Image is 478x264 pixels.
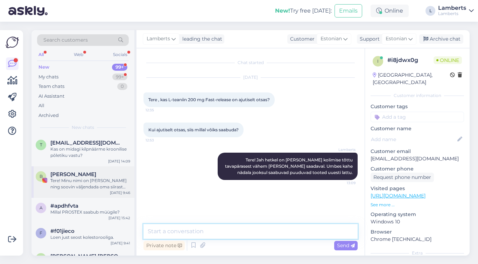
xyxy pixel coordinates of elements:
[337,242,355,249] span: Send
[50,140,123,146] span: tiina.pahk@mail.ee
[40,142,42,147] span: t
[40,230,42,236] span: f
[371,202,464,208] p: See more ...
[112,74,127,81] div: 99+
[38,93,64,100] div: AI Assistant
[148,97,270,102] span: Tere , kas L-teaniin 200 mg Fast-release on ajutiselt otsas?
[371,165,464,173] p: Customer phone
[38,64,49,71] div: New
[117,83,127,90] div: 0
[438,5,474,16] a: LambertsLamberts
[50,171,96,178] span: Brigita
[371,103,464,110] p: Customer tags
[180,35,222,43] div: leading the chat
[371,5,409,17] div: Online
[426,6,435,16] div: L
[438,11,466,16] div: Lamberts
[108,159,130,164] div: [DATE] 14:09
[50,228,75,234] span: #f01jieco
[386,35,407,43] span: Estonian
[377,58,379,64] span: i
[148,127,239,132] span: Kui ajutiselt otsas, siis millal võiks saabuda?
[329,180,356,186] span: 13:09
[371,228,464,236] p: Browser
[225,157,354,175] span: Tere! Jah hetkel on [PERSON_NAME] kolimise tõttu tavapärasest vähem [PERSON_NAME] saadaval. Umbes...
[72,124,94,131] span: New chats
[434,56,462,64] span: Online
[371,193,426,199] a: [URL][DOMAIN_NAME]
[37,50,45,59] div: All
[371,148,464,155] p: Customer email
[50,234,130,241] div: Loen just seost kolestorooliga.
[438,5,466,11] div: Lamberts
[329,147,356,152] span: Lamberts
[40,205,43,210] span: a
[50,203,78,209] span: #apdhfvta
[43,36,88,44] span: Search customers
[335,4,362,18] button: Emails
[72,50,85,59] div: Web
[371,218,464,225] p: Windows 10
[146,107,172,113] span: 12:35
[357,35,380,43] div: Support
[371,112,464,122] input: Add a tag
[371,92,464,99] div: Customer information
[371,125,464,132] p: Customer name
[287,35,315,43] div: Customer
[6,36,19,49] img: Askly Logo
[275,7,332,15] div: Try free [DATE]:
[321,35,342,43] span: Estonian
[108,215,130,221] div: [DATE] 15:42
[143,74,358,81] div: [DATE]
[38,83,64,90] div: Team chats
[112,64,127,71] div: 99+
[371,173,434,182] div: Request phone number
[38,74,58,81] div: My chats
[143,241,185,250] div: Private note
[371,155,464,162] p: [EMAIL_ADDRESS][DOMAIN_NAME]
[387,56,434,64] div: # i8jdwx0g
[146,138,172,143] span: 12:53
[371,185,464,192] p: Visited pages
[371,211,464,218] p: Operating system
[50,253,123,259] span: Anette Maria Rennit
[147,35,170,43] span: Lamberts
[371,236,464,243] p: Chrome [TECHNICAL_ID]
[112,50,129,59] div: Socials
[50,209,130,215] div: Millal PROSTEX saabub müügile?
[143,60,358,66] div: Chat started
[373,71,450,86] div: [GEOGRAPHIC_DATA], [GEOGRAPHIC_DATA]
[110,190,130,195] div: [DATE] 9:46
[50,178,130,190] div: Tere! Minu nimi on [PERSON_NAME] ning soovin väljendada oma siirast tunnustust teie toodete kvali...
[275,7,290,14] b: New!
[419,34,463,44] div: Archive chat
[38,112,59,119] div: Archived
[38,102,44,109] div: All
[50,146,130,159] div: Kas on midagi kilpnäärme kroonilise põletiku vastu?
[111,241,130,246] div: [DATE] 9:41
[40,174,43,179] span: B
[371,250,464,256] div: Extra
[371,136,456,143] input: Add name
